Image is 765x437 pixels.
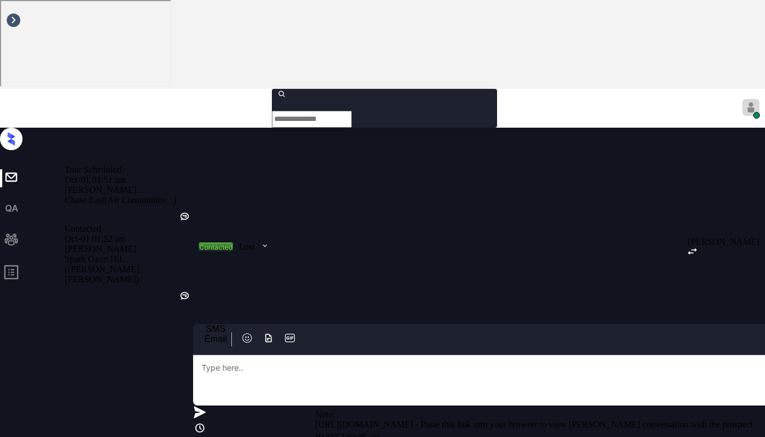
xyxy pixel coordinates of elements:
[284,332,296,344] img: icon-zuma
[65,175,193,185] div: Oct-01 01:51 am
[6,103,26,114] div: Inbox
[742,99,759,116] img: avatar
[3,264,19,284] span: profile
[65,195,193,205] div: Chase East (Air Communitie...)
[65,254,193,285] div: Spark Oxon Hil... ([PERSON_NAME] [PERSON_NAME])
[193,406,207,419] img: icon-zuma
[278,89,286,99] img: icon-zuma
[241,332,253,344] img: icon-zuma
[204,324,227,334] div: SMS
[179,290,190,303] div: Kelsey was silent
[688,237,759,247] div: [PERSON_NAME]
[65,185,193,195] div: [PERSON_NAME]...
[261,241,269,251] img: icon-zuma
[179,211,190,224] div: Kelsey was silent
[688,248,697,255] img: icon-zuma
[65,244,193,254] div: [PERSON_NAME]
[199,243,232,251] div: Contacted
[179,290,190,301] img: Kelsey was silent
[65,224,193,234] div: Contacted
[65,165,193,175] div: Tour Scheduled
[65,234,193,244] div: Oct-01 01:52 am
[204,334,227,344] div: Email
[193,421,207,435] img: icon-zuma
[239,242,254,252] div: Lost
[179,211,190,222] img: Kelsey was silent
[263,332,274,344] img: icon-zuma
